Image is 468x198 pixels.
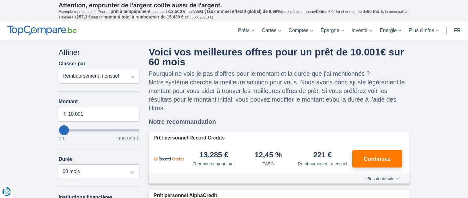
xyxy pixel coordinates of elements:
[405,22,442,40] a: Plus d'infos
[59,47,140,58] div: Affiner
[59,9,410,20] p: Exemple représentatif : Pour un tous but de , un (taux débiteur annuel de 8,99%) et une durée de ...
[103,14,184,19] span: montant total à rembourser de 15.438 €
[59,156,73,162] label: Durée
[59,2,410,9] p: Attention, emprunter de l'argent coûte aussi de l'argent.
[77,14,91,19] span: 257,3 €
[118,136,139,141] span: 999.999 €
[367,9,383,14] span: 60 mois
[59,129,140,131] input: wantToBorrow
[285,22,317,40] a: Comptes
[352,150,402,168] button: Continuez
[450,22,464,40] a: fr
[258,22,285,40] a: Cartes
[7,26,77,35] img: TopCompare
[234,22,258,40] a: Prêts
[376,22,405,40] a: Énergie
[169,9,186,14] span: 12.500 €
[313,151,332,160] div: 221 €
[59,61,86,67] label: Classer par
[149,69,410,112] p: Pourquoi ne vois-je pas d’offres pour le montant et la durée que j’ai mentionnés ? Notre système ...
[59,136,66,141] span: 0 €
[298,161,347,167] div: Remboursement mensuel
[64,111,66,118] span: €
[149,47,410,67] h4: Voici vos meilleures offres pour un prêt de 10.001€ sur 60 mois
[348,22,376,40] a: Investir
[366,176,400,181] span: Plus de détails
[200,151,228,160] div: 13.285 €
[154,151,184,167] img: pret personnel Record Credits
[110,9,150,14] span: prêt à tempérament
[316,9,323,14] span: fixe
[255,151,282,160] div: 12,45 %
[364,156,390,162] span: Continuez
[317,22,348,40] a: Épargne
[192,9,281,14] span: TAEG (Taux annuel effectif global) de 8,99%
[154,135,225,142] span: Prêt personnel Record Credits
[262,161,274,167] div: TAEG
[193,161,234,167] div: Remboursement total
[59,99,140,104] label: Montant
[362,176,404,181] button: Plus de détails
